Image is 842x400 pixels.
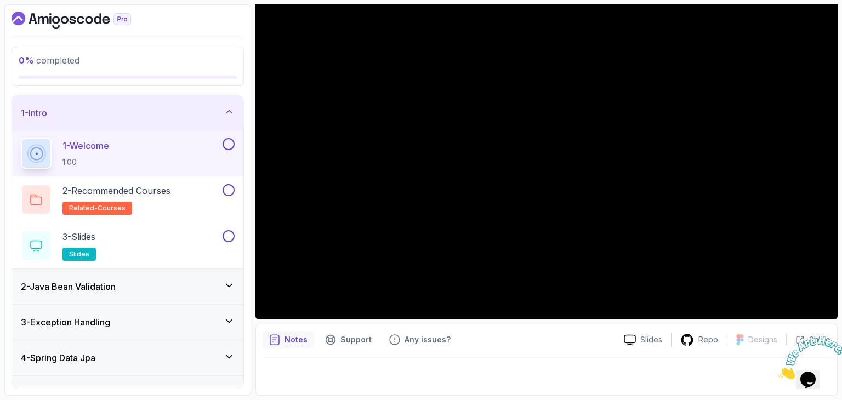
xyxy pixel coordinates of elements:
[21,106,47,119] h3: 1 - Intro
[19,55,79,66] span: completed
[62,139,109,152] p: 1 - Welcome
[21,316,110,329] h3: 3 - Exception Handling
[263,331,314,348] button: notes button
[62,230,95,243] p: 3 - Slides
[21,230,235,261] button: 3-Slidesslides
[405,334,451,345] p: Any issues?
[12,12,156,29] a: Dashboard
[21,280,116,293] h3: 2 - Java Bean Validation
[21,138,235,169] button: 1-Welcome1:00
[285,334,308,345] p: Notes
[383,331,457,348] button: Feedback button
[340,334,372,345] p: Support
[12,269,243,304] button: 2-Java Bean Validation
[615,334,671,346] a: Slides
[698,334,718,345] p: Repo
[21,351,95,364] h3: 4 - Spring Data Jpa
[12,305,243,340] button: 3-Exception Handling
[640,334,662,345] p: Slides
[748,334,777,345] p: Designs
[318,331,378,348] button: Support button
[62,184,170,197] p: 2 - Recommended Courses
[4,4,72,48] img: Chat attention grabber
[12,95,243,130] button: 1-Intro
[62,157,109,168] p: 1:00
[69,204,126,213] span: related-courses
[19,55,34,66] span: 0 %
[21,387,75,400] h3: 5 - Rest Client
[672,333,727,347] a: Repo
[69,250,89,259] span: slides
[21,184,235,215] button: 2-Recommended Coursesrelated-courses
[12,340,243,375] button: 4-Spring Data Jpa
[774,332,842,384] iframe: chat widget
